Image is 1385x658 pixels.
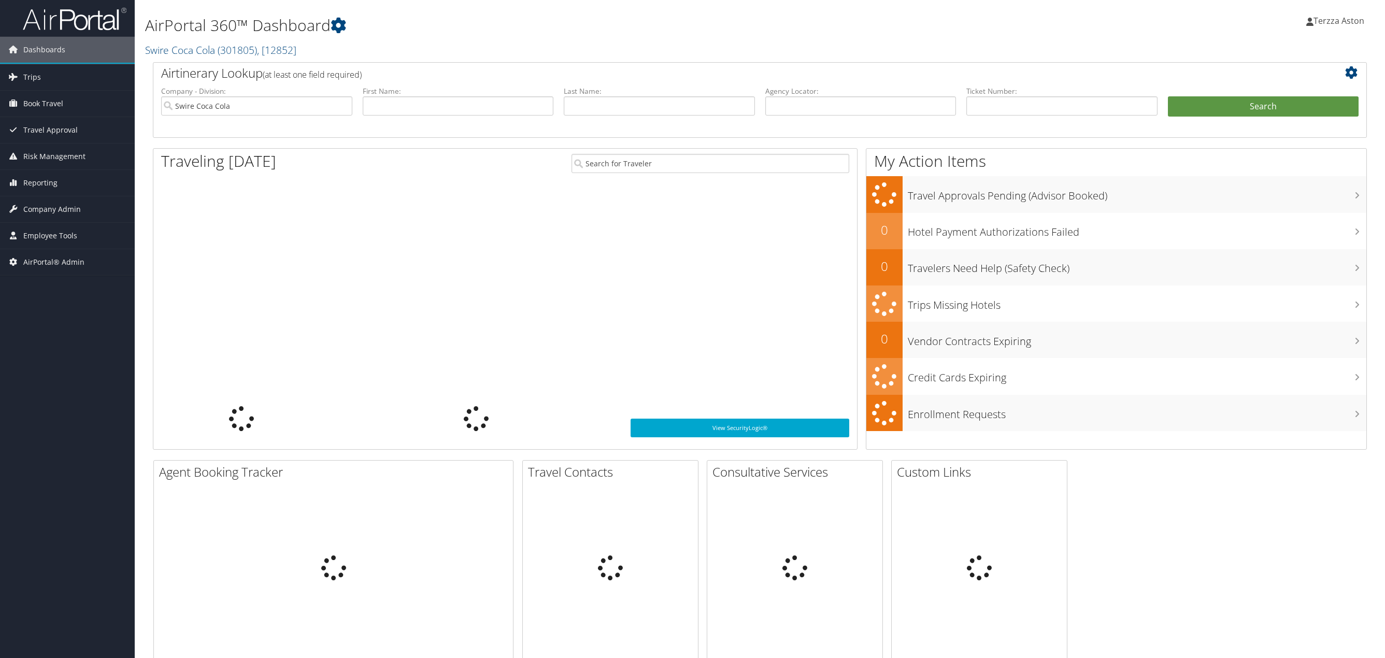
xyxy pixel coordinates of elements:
[866,258,903,275] h2: 0
[866,176,1367,213] a: Travel Approvals Pending (Advisor Booked)
[564,86,755,96] label: Last Name:
[908,183,1367,203] h3: Travel Approvals Pending (Advisor Booked)
[23,170,58,196] span: Reporting
[145,43,296,57] a: Swire Coca Cola
[23,7,126,31] img: airportal-logo.png
[572,154,849,173] input: Search for Traveler
[23,117,78,143] span: Travel Approval
[257,43,296,57] span: , [ 12852 ]
[23,37,65,63] span: Dashboards
[908,402,1367,422] h3: Enrollment Requests
[897,463,1067,481] h2: Custom Links
[263,69,362,80] span: (at least one field required)
[161,64,1258,82] h2: Airtinerary Lookup
[908,256,1367,276] h3: Travelers Need Help (Safety Check)
[23,91,63,117] span: Book Travel
[866,358,1367,395] a: Credit Cards Expiring
[161,150,276,172] h1: Traveling [DATE]
[908,293,1367,312] h3: Trips Missing Hotels
[1168,96,1359,117] button: Search
[908,365,1367,385] h3: Credit Cards Expiring
[363,86,554,96] label: First Name:
[966,86,1158,96] label: Ticket Number:
[866,221,903,239] h2: 0
[866,395,1367,432] a: Enrollment Requests
[23,249,84,275] span: AirPortal® Admin
[908,329,1367,349] h3: Vendor Contracts Expiring
[866,213,1367,249] a: 0Hotel Payment Authorizations Failed
[23,196,81,222] span: Company Admin
[765,86,956,96] label: Agency Locator:
[908,220,1367,239] h3: Hotel Payment Authorizations Failed
[866,330,903,348] h2: 0
[1313,15,1364,26] span: Terzza Aston
[631,419,850,437] a: View SecurityLogic®
[23,223,77,249] span: Employee Tools
[145,15,965,36] h1: AirPortal 360™ Dashboard
[159,463,513,481] h2: Agent Booking Tracker
[712,463,882,481] h2: Consultative Services
[218,43,257,57] span: ( 301805 )
[866,249,1367,285] a: 0Travelers Need Help (Safety Check)
[1306,5,1375,36] a: Terzza Aston
[866,150,1367,172] h1: My Action Items
[528,463,698,481] h2: Travel Contacts
[161,86,352,96] label: Company - Division:
[23,64,41,90] span: Trips
[866,322,1367,358] a: 0Vendor Contracts Expiring
[866,285,1367,322] a: Trips Missing Hotels
[23,144,85,169] span: Risk Management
